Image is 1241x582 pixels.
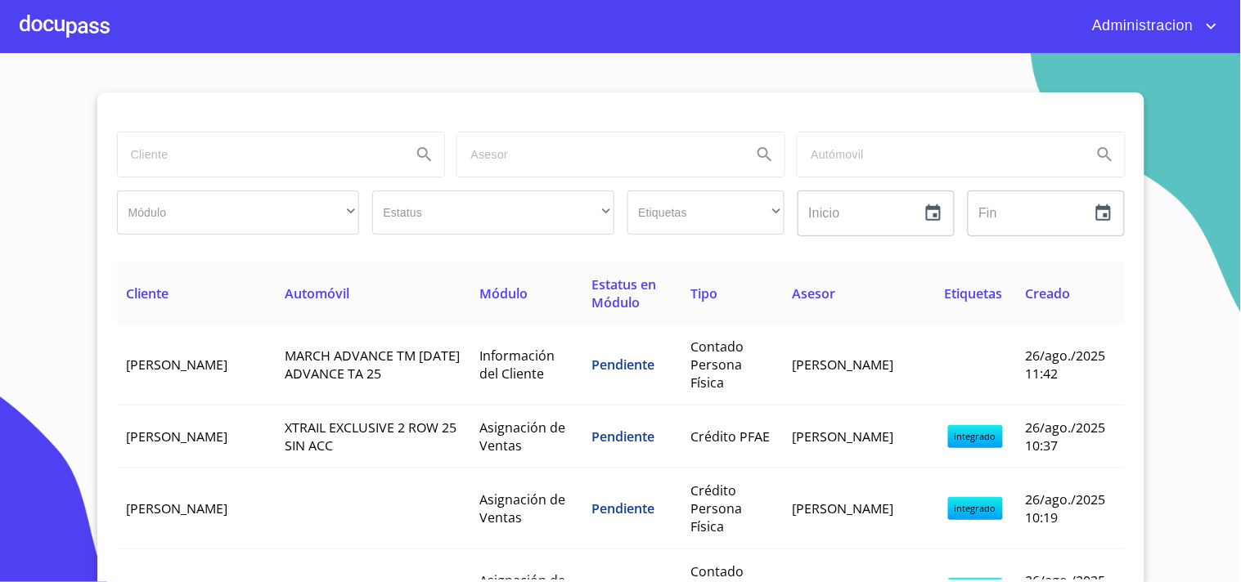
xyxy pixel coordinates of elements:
span: Asignación de Ventas [480,419,566,454]
span: Módulo [480,284,528,302]
span: MARCH ADVANCE TM [DATE] ADVANCE TA 25 [285,347,460,383]
span: [PERSON_NAME] [127,499,228,517]
span: Crédito Persona Física [691,481,743,535]
span: Pendiente [591,356,654,374]
button: account of current user [1080,13,1221,39]
span: Estatus en Módulo [591,275,656,311]
span: Pendiente [591,499,654,517]
div: ​ [627,190,785,235]
span: Etiquetas [945,284,1003,302]
div: ​ [372,190,614,235]
span: Pendiente [591,428,654,445]
span: integrado [948,425,1003,448]
button: Search [405,135,444,174]
span: Creado [1026,284,1071,302]
span: integrado [948,497,1003,520]
span: Cliente [127,284,169,302]
input: search [798,132,1079,177]
span: Contado Persona Física [691,338,744,392]
button: Search [745,135,785,174]
span: 26/ago./2025 10:19 [1026,490,1106,526]
span: [PERSON_NAME] [127,428,228,445]
span: 26/ago./2025 11:42 [1026,347,1106,383]
span: Información del Cliente [480,347,555,383]
span: Crédito PFAE [691,428,771,445]
span: [PERSON_NAME] [793,428,894,445]
span: [PERSON_NAME] [793,356,894,374]
span: Asignación de Ventas [480,490,566,526]
div: ​ [117,190,359,235]
span: Automóvil [285,284,349,302]
span: Administracion [1080,13,1202,39]
span: 26/ago./2025 10:37 [1026,419,1106,454]
span: [PERSON_NAME] [793,499,894,517]
input: search [457,132,739,177]
button: Search [1086,135,1125,174]
span: Asesor [793,284,836,302]
span: [PERSON_NAME] [127,356,228,374]
input: search [118,132,399,177]
span: Tipo [691,284,718,302]
span: XTRAIL EXCLUSIVE 2 ROW 25 SIN ACC [285,419,456,454]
